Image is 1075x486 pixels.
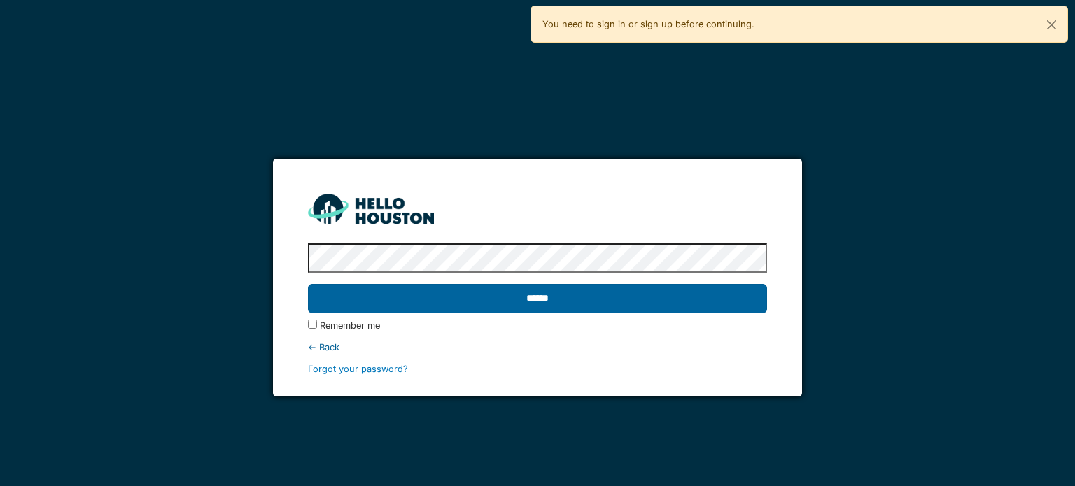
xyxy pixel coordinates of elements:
[320,319,380,332] label: Remember me
[308,194,434,224] img: HH_line-BYnF2_Hg.png
[308,341,766,354] div: ← Back
[1036,6,1067,43] button: Close
[308,364,408,374] a: Forgot your password?
[531,6,1068,43] div: You need to sign in or sign up before continuing.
